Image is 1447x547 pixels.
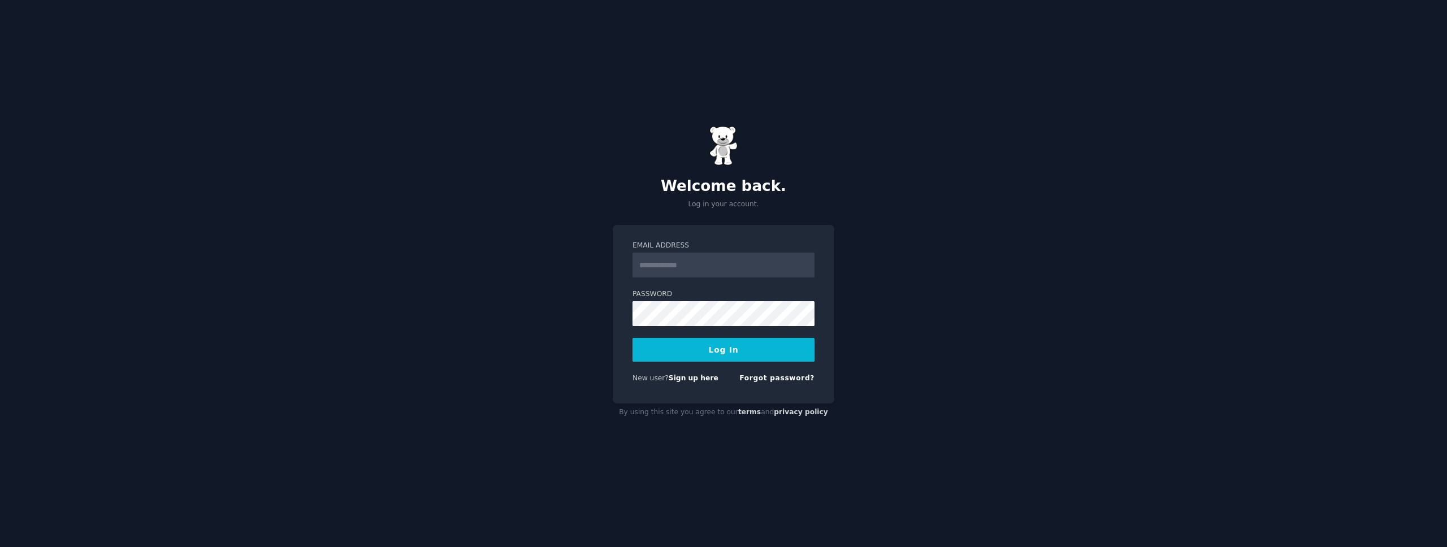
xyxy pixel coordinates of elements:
a: Forgot password? [739,374,815,382]
a: privacy policy [774,408,828,416]
div: By using this site you agree to our and [613,403,834,422]
span: New user? [632,374,669,382]
label: Password [632,289,815,299]
label: Email Address [632,241,815,251]
img: Gummy Bear [709,126,738,166]
p: Log in your account. [613,199,834,210]
button: Log In [632,338,815,362]
h2: Welcome back. [613,177,834,196]
a: Sign up here [669,374,718,382]
a: terms [738,408,761,416]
